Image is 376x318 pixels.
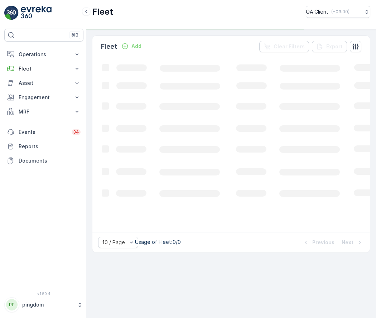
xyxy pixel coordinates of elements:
[19,79,69,87] p: Asset
[306,6,370,18] button: QA Client(+03:00)
[342,239,353,246] p: Next
[302,238,335,247] button: Previous
[331,9,350,15] p: ( +03:00 )
[19,157,81,164] p: Documents
[19,51,69,58] p: Operations
[306,8,328,15] p: QA Client
[131,43,141,50] p: Add
[6,299,18,310] div: PP
[92,6,113,18] p: Fleet
[19,143,81,150] p: Reports
[4,47,83,62] button: Operations
[19,94,69,101] p: Engagement
[4,291,83,296] span: v 1.50.4
[19,65,69,72] p: Fleet
[101,42,117,52] p: Fleet
[4,154,83,168] a: Documents
[259,41,309,52] button: Clear Filters
[71,32,78,38] p: ⌘B
[4,76,83,90] button: Asset
[4,139,83,154] a: Reports
[4,297,83,312] button: PPpingdom
[73,129,79,135] p: 34
[4,105,83,119] button: MRF
[22,301,73,308] p: pingdom
[4,125,83,139] a: Events34
[4,62,83,76] button: Fleet
[21,6,52,20] img: logo_light-DOdMpM7g.png
[135,238,181,246] p: Usage of Fleet : 0/0
[19,108,69,115] p: MRF
[312,41,347,52] button: Export
[4,90,83,105] button: Engagement
[312,239,334,246] p: Previous
[326,43,343,50] p: Export
[119,42,144,50] button: Add
[341,238,364,247] button: Next
[19,129,67,136] p: Events
[274,43,305,50] p: Clear Filters
[4,6,19,20] img: logo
